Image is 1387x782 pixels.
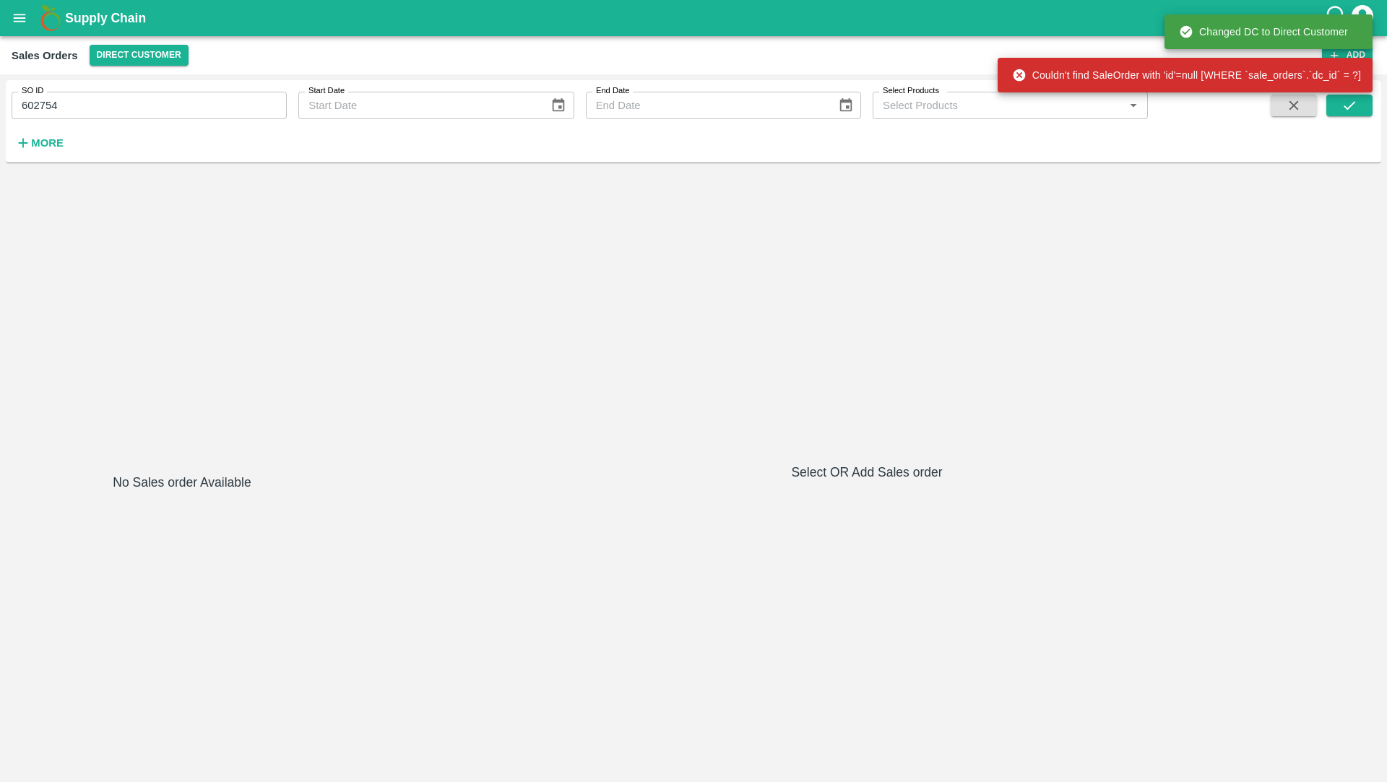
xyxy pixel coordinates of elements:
[36,4,65,32] img: logo
[1012,62,1361,88] div: Couldn't find SaleOrder with 'id'=null [WHERE `sale_orders`.`dc_id` = ?]
[65,11,146,25] b: Supply Chain
[586,92,826,119] input: End Date
[1349,3,1375,33] div: account of current user
[358,462,1375,482] h6: Select OR Add Sales order
[1179,19,1348,45] div: Changed DC to Direct Customer
[113,472,251,770] h6: No Sales order Available
[90,45,189,66] button: Select DC
[65,8,1324,28] a: Supply Chain
[545,92,572,119] button: Choose date
[308,85,345,97] label: Start Date
[31,137,64,149] strong: More
[298,92,539,119] input: Start Date
[877,96,1120,115] input: Select Products
[596,85,629,97] label: End Date
[832,92,860,119] button: Choose date
[3,1,36,35] button: open drawer
[883,85,939,97] label: Select Products
[12,92,287,119] input: Enter SO ID
[12,46,78,65] div: Sales Orders
[1124,96,1143,115] button: Open
[1324,5,1349,31] div: customer-support
[12,131,67,155] button: More
[22,85,43,97] label: SO ID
